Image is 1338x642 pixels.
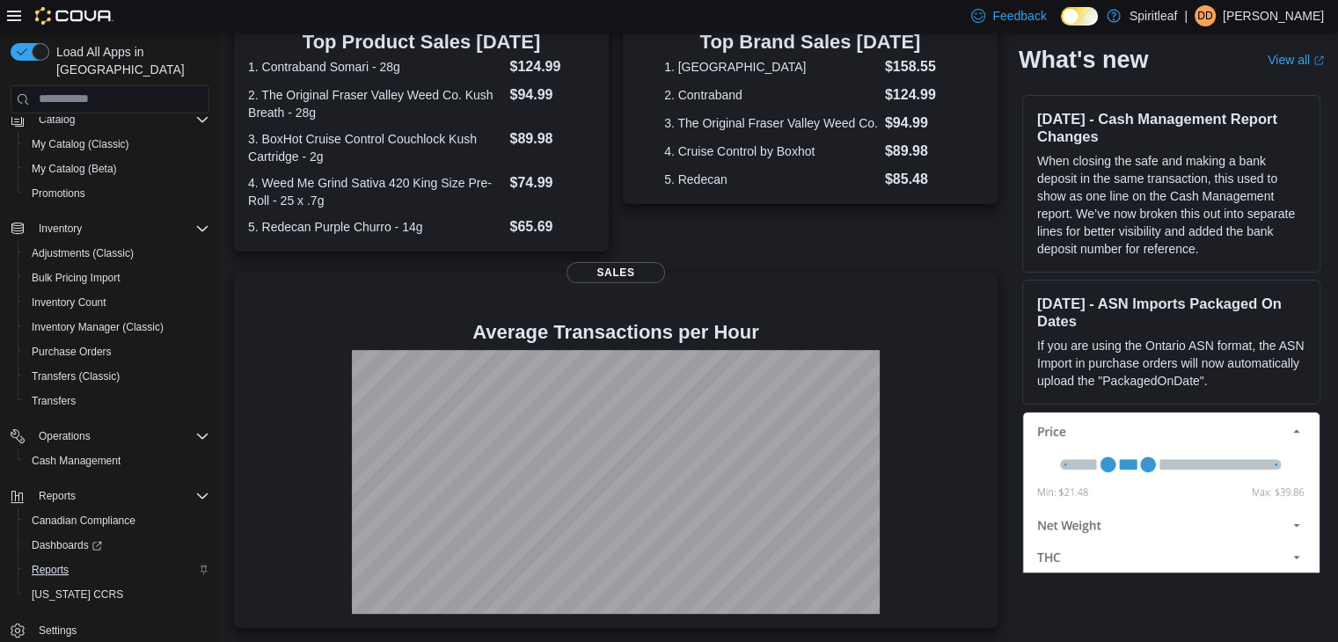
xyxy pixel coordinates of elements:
span: Catalog [39,113,75,127]
input: Dark Mode [1061,7,1098,26]
button: Reports [4,484,216,508]
a: Dashboards [25,535,109,556]
span: Bulk Pricing Import [25,267,209,288]
span: Inventory [32,218,209,239]
a: Dashboards [18,533,216,558]
span: Purchase Orders [25,341,209,362]
span: Transfers (Classic) [25,366,209,387]
button: Canadian Compliance [18,508,216,533]
a: Inventory Manager (Classic) [25,317,171,338]
dt: 4. Weed Me Grind Sativa 420 King Size Pre-Roll - 25 x .7g [248,174,502,209]
a: Promotions [25,183,92,204]
span: Cash Management [32,454,121,468]
span: Reports [39,489,76,503]
button: Inventory Manager (Classic) [18,315,216,339]
span: DD [1197,5,1212,26]
h3: Top Product Sales [DATE] [248,32,595,53]
p: | [1184,5,1188,26]
button: Transfers (Classic) [18,364,216,389]
dd: $124.99 [509,56,594,77]
span: My Catalog (Classic) [25,134,209,155]
dt: 3. BoxHot Cruise Control Couchlock Kush Cartridge - 2g [248,130,502,165]
button: Adjustments (Classic) [18,241,216,266]
dd: $94.99 [509,84,594,106]
button: Reports [18,558,216,582]
a: Cash Management [25,450,128,471]
span: Adjustments (Classic) [32,246,134,260]
dd: $124.99 [885,84,956,106]
span: Reports [32,563,69,577]
a: Adjustments (Classic) [25,243,141,264]
button: Promotions [18,181,216,206]
span: Transfers (Classic) [32,369,120,383]
a: [US_STATE] CCRS [25,584,130,605]
span: Reports [32,485,209,507]
a: Transfers (Classic) [25,366,127,387]
dt: 1. Contraband Somari - 28g [248,58,502,76]
h4: Average Transactions per Hour [248,322,983,343]
dt: 2. The Original Fraser Valley Weed Co. Kush Breath - 28g [248,86,502,121]
span: Transfers [25,390,209,412]
a: Bulk Pricing Import [25,267,128,288]
button: Catalog [4,107,216,132]
span: Load All Apps in [GEOGRAPHIC_DATA] [49,43,209,78]
a: My Catalog (Beta) [25,158,124,179]
dd: $89.98 [885,141,956,162]
dd: $85.48 [885,169,956,190]
h3: [DATE] - Cash Management Report Changes [1037,110,1305,145]
span: Inventory [39,222,82,236]
button: [US_STATE] CCRS [18,582,216,607]
span: Purchase Orders [32,345,112,359]
span: Canadian Compliance [32,514,135,528]
button: Inventory [32,218,89,239]
a: View allExternal link [1268,53,1324,67]
span: Washington CCRS [25,584,209,605]
button: Inventory [4,216,216,241]
button: Reports [32,485,83,507]
dd: $89.98 [509,128,594,150]
h3: [DATE] - ASN Imports Packaged On Dates [1037,295,1305,330]
button: Operations [4,424,216,449]
button: Cash Management [18,449,216,473]
span: Reports [25,559,209,580]
a: Transfers [25,390,83,412]
dd: $94.99 [885,113,956,134]
span: Canadian Compliance [25,510,209,531]
p: [PERSON_NAME] [1223,5,1324,26]
button: Transfers [18,389,216,413]
span: Inventory Manager (Classic) [25,317,209,338]
button: My Catalog (Classic) [18,132,216,157]
span: Promotions [32,186,85,201]
span: Bulk Pricing Import [32,271,121,285]
dt: 5. Redecan [664,171,878,188]
span: Dashboards [32,538,102,552]
button: My Catalog (Beta) [18,157,216,181]
span: Operations [39,429,91,443]
button: Bulk Pricing Import [18,266,216,290]
a: Reports [25,559,76,580]
span: My Catalog (Classic) [32,137,129,151]
a: Settings [32,620,84,641]
span: [US_STATE] CCRS [32,587,123,602]
p: When closing the safe and making a bank deposit in the same transaction, this used to show as one... [1037,152,1305,258]
span: Transfers [32,394,76,408]
svg: External link [1313,55,1324,66]
span: Dashboards [25,535,209,556]
button: Operations [32,426,98,447]
a: Inventory Count [25,292,113,313]
span: Settings [32,619,209,641]
dt: 4. Cruise Control by Boxhot [664,142,878,160]
button: Catalog [32,109,82,130]
dt: 3. The Original Fraser Valley Weed Co. [664,114,878,132]
span: Promotions [25,183,209,204]
div: Donna D [1195,5,1216,26]
a: Canadian Compliance [25,510,143,531]
button: Inventory Count [18,290,216,315]
dt: 1. [GEOGRAPHIC_DATA] [664,58,878,76]
h2: What's new [1019,46,1148,74]
span: Inventory Manager (Classic) [32,320,164,334]
p: If you are using the Ontario ASN format, the ASN Import in purchase orders will now automatically... [1037,337,1305,390]
p: Spiritleaf [1130,5,1177,26]
span: My Catalog (Beta) [25,158,209,179]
